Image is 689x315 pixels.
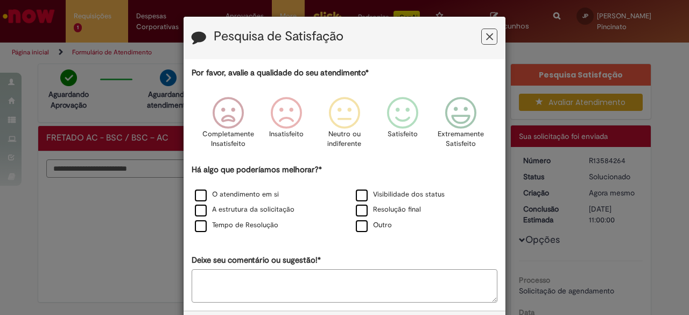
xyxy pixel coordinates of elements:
p: Satisfeito [388,129,418,139]
label: Por favor, avalie a qualidade do seu atendimento* [192,67,369,79]
div: Satisfeito [375,89,430,163]
div: Insatisfeito [259,89,314,163]
label: Outro [356,220,392,230]
div: Há algo que poderíamos melhorar?* [192,164,497,234]
label: Pesquisa de Satisfação [214,30,343,44]
div: Neutro ou indiferente [317,89,372,163]
label: Visibilidade dos status [356,190,445,200]
p: Insatisfeito [269,129,304,139]
div: Extremamente Satisfeito [433,89,488,163]
p: Extremamente Satisfeito [438,129,484,149]
label: A estrutura da solicitação [195,205,294,215]
label: Deixe seu comentário ou sugestão!* [192,255,321,266]
label: O atendimento em si [195,190,279,200]
p: Completamente Insatisfeito [202,129,254,149]
label: Resolução final [356,205,421,215]
label: Tempo de Resolução [195,220,278,230]
p: Neutro ou indiferente [325,129,364,149]
div: Completamente Insatisfeito [200,89,255,163]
